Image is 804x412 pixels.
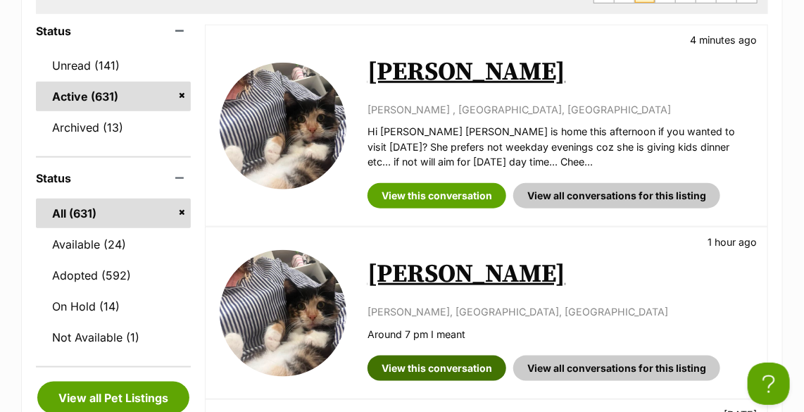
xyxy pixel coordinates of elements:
a: All (631) [36,199,191,228]
p: [PERSON_NAME], [GEOGRAPHIC_DATA], [GEOGRAPHIC_DATA] [368,304,753,319]
a: Archived (13) [36,113,191,142]
p: [PERSON_NAME] , [GEOGRAPHIC_DATA], [GEOGRAPHIC_DATA] [368,102,753,117]
a: Unread (141) [36,51,191,80]
a: View all conversations for this listing [513,183,720,208]
a: View all conversations for this listing [513,356,720,381]
p: Hi [PERSON_NAME] [PERSON_NAME] is home this afternoon if you wanted to visit [DATE]? She prefers ... [368,124,753,169]
p: 4 minutes ago [690,32,757,47]
a: On Hold (14) [36,292,191,321]
img: Frankie [220,250,346,377]
p: Around 7 pm I meant [368,327,753,342]
a: Active (631) [36,82,191,111]
header: Status [36,25,191,37]
img: Frankie [220,63,346,189]
a: Not Available (1) [36,323,191,352]
iframe: Help Scout Beacon - Open [748,363,790,405]
p: 1 hour ago [708,235,757,249]
a: [PERSON_NAME] [368,56,565,88]
a: Adopted (592) [36,261,191,290]
a: Available (24) [36,230,191,259]
a: View this conversation [368,356,506,381]
a: [PERSON_NAME] [368,258,565,290]
header: Status [36,172,191,185]
a: View this conversation [368,183,506,208]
